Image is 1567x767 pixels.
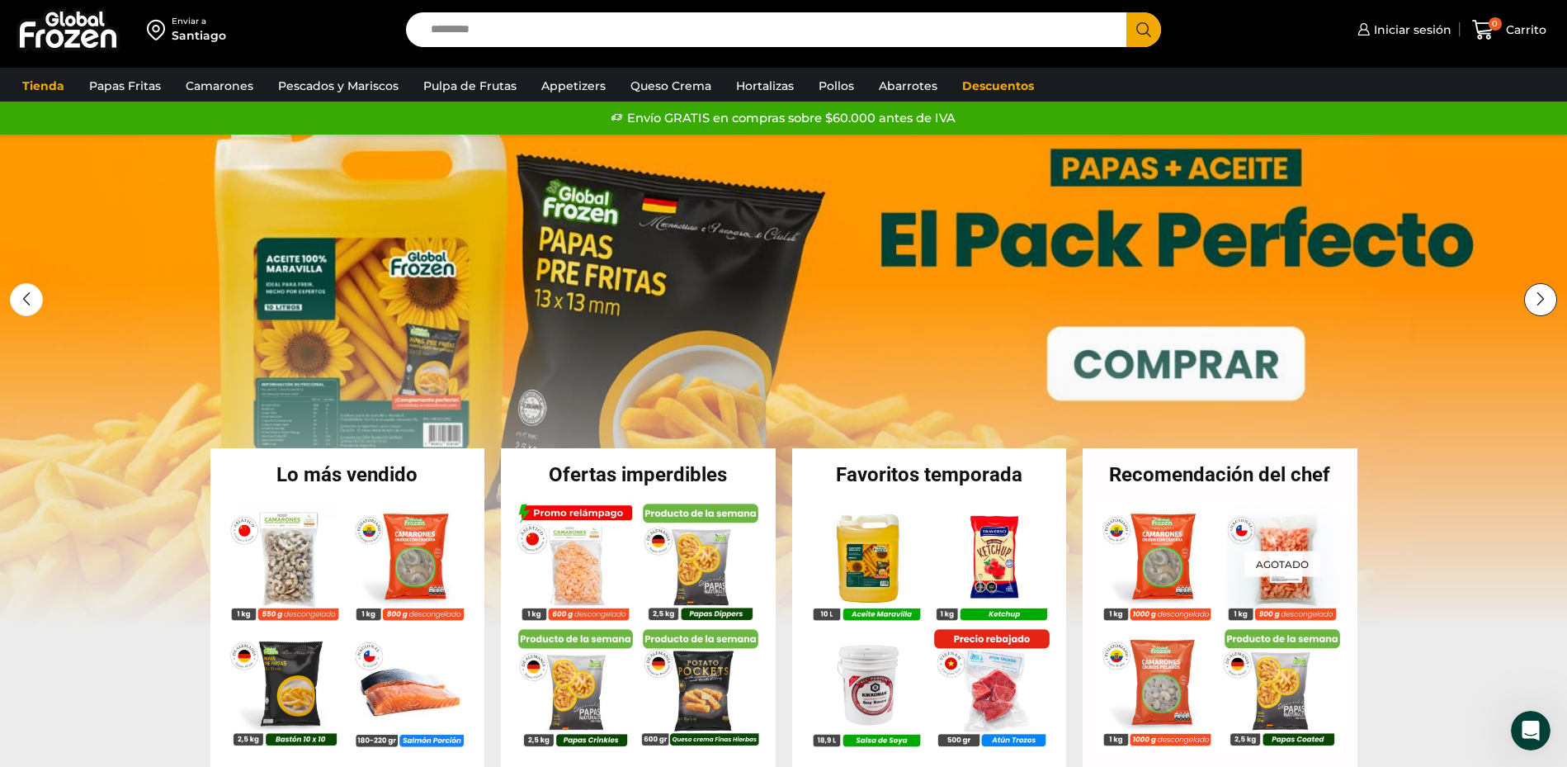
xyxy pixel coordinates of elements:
a: Abarrotes [871,70,946,102]
span: 0 [1489,17,1502,31]
a: Camarones [177,70,262,102]
div: Santiago [172,27,226,44]
a: Pescados y Mariscos [270,70,407,102]
a: Iniciar sesión [1353,13,1451,46]
h2: Ofertas imperdibles [501,465,776,485]
h2: Lo más vendido [210,465,485,485]
iframe: Intercom live chat [1511,711,1550,750]
span: Iniciar sesión [1370,21,1451,38]
a: 0 Carrito [1468,11,1550,50]
a: Pulpa de Frutas [415,70,525,102]
a: Tienda [14,70,73,102]
h2: Favoritos temporada [792,465,1067,485]
div: Previous slide [10,283,43,316]
a: Pollos [810,70,862,102]
a: Descuentos [954,70,1042,102]
p: Agotado [1244,551,1320,576]
a: Queso Crema [622,70,720,102]
a: Hortalizas [728,70,802,102]
div: Next slide [1524,283,1557,316]
img: address-field-icon.svg [147,16,172,44]
a: Appetizers [533,70,614,102]
h2: Recomendación del chef [1083,465,1357,485]
span: Carrito [1502,21,1546,38]
button: Search button [1126,12,1161,47]
a: Papas Fritas [81,70,169,102]
div: Enviar a [172,16,226,27]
